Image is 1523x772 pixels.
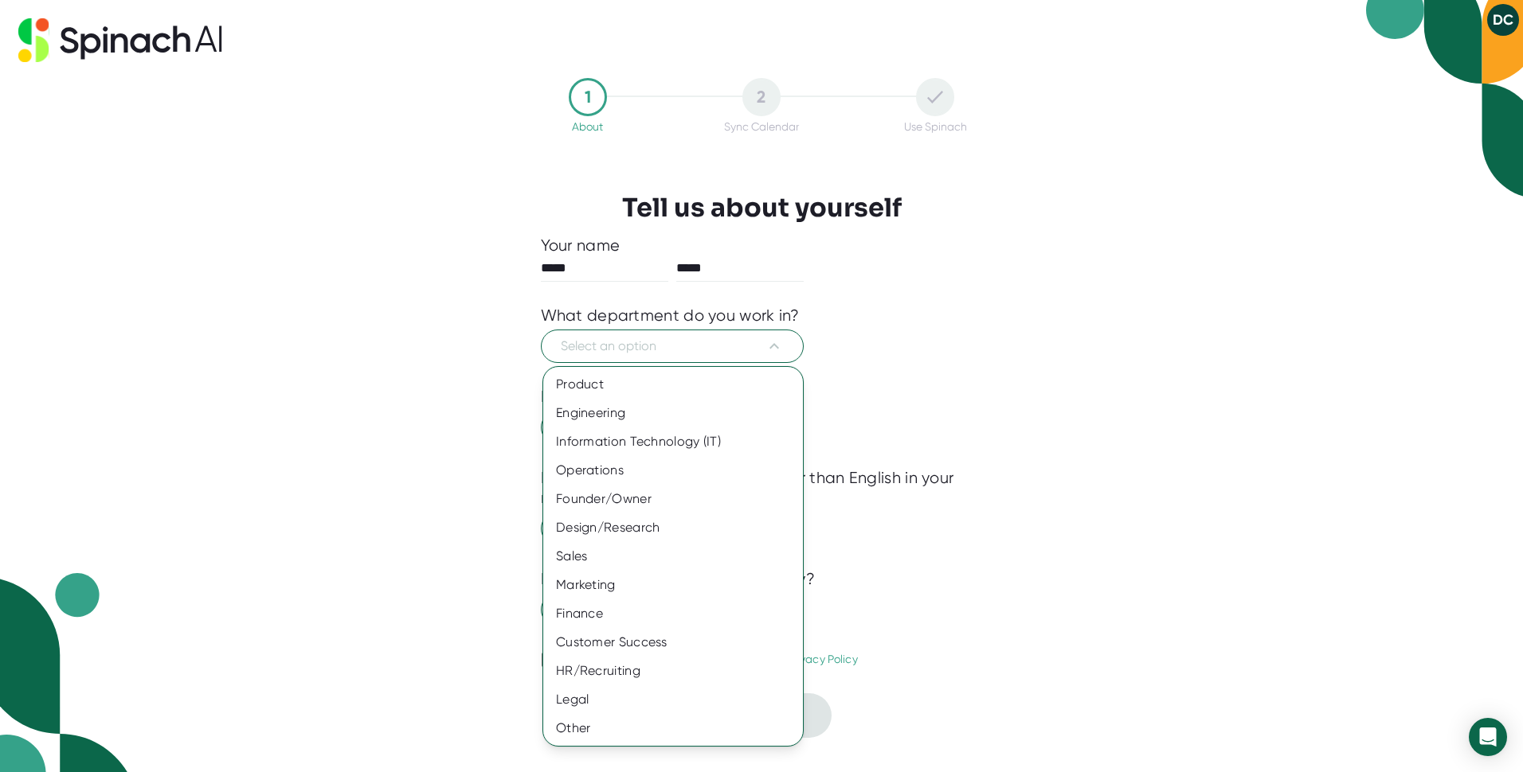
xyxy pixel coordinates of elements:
div: Finance [543,599,803,628]
div: Legal [543,685,803,714]
div: Design/Research [543,513,803,542]
div: Customer Success [543,628,803,657]
div: Engineering [543,399,803,427]
div: Other [543,714,803,743]
div: HR/Recruiting [543,657,803,685]
div: Sales [543,542,803,571]
div: Operations [543,456,803,485]
div: Founder/Owner [543,485,803,513]
div: Marketing [543,571,803,599]
div: Open Intercom Messenger [1469,718,1507,756]
div: Information Technology (IT) [543,427,803,456]
div: Product [543,370,803,399]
